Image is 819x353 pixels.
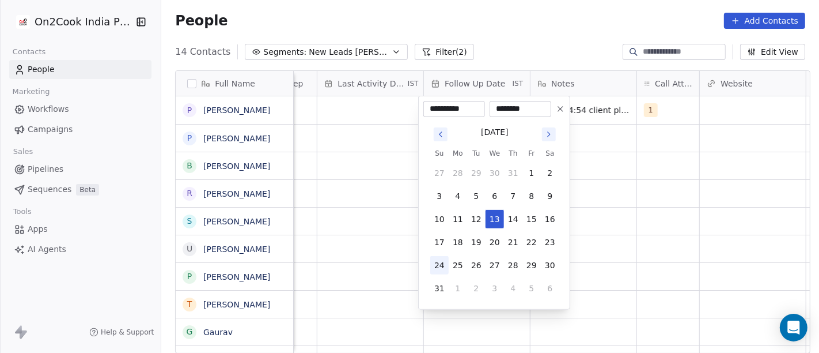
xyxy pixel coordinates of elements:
[522,233,541,251] button: 22
[522,279,541,298] button: 5
[430,210,449,228] button: 10
[449,148,467,159] th: Monday
[486,279,504,298] button: 3
[467,148,486,159] th: Tuesday
[430,256,449,275] button: 24
[522,164,541,182] button: 1
[504,187,522,205] button: 7
[449,187,467,205] button: 4
[504,210,522,228] button: 14
[522,210,541,228] button: 15
[449,210,467,228] button: 11
[467,279,486,298] button: 2
[541,256,559,275] button: 30
[449,233,467,251] button: 18
[449,164,467,182] button: 28
[541,164,559,182] button: 2
[430,233,449,251] button: 17
[486,210,504,228] button: 13
[541,126,557,142] button: Go to next month
[541,279,559,298] button: 6
[486,164,504,182] button: 30
[541,210,559,228] button: 16
[486,256,504,275] button: 27
[522,256,541,275] button: 29
[504,256,522,275] button: 28
[430,148,449,159] th: Sunday
[467,233,486,251] button: 19
[504,279,522,298] button: 4
[467,256,486,275] button: 26
[449,256,467,275] button: 25
[541,148,559,159] th: Saturday
[504,148,522,159] th: Thursday
[467,187,486,205] button: 5
[433,126,449,142] button: Go to previous month
[522,187,541,205] button: 8
[449,279,467,298] button: 1
[541,187,559,205] button: 9
[504,233,522,251] button: 21
[522,148,541,159] th: Friday
[486,233,504,251] button: 20
[481,126,508,138] div: [DATE]
[430,164,449,182] button: 27
[467,210,486,228] button: 12
[430,187,449,205] button: 3
[430,279,449,298] button: 31
[541,233,559,251] button: 23
[486,187,504,205] button: 6
[467,164,486,182] button: 29
[486,148,504,159] th: Wednesday
[504,164,522,182] button: 31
